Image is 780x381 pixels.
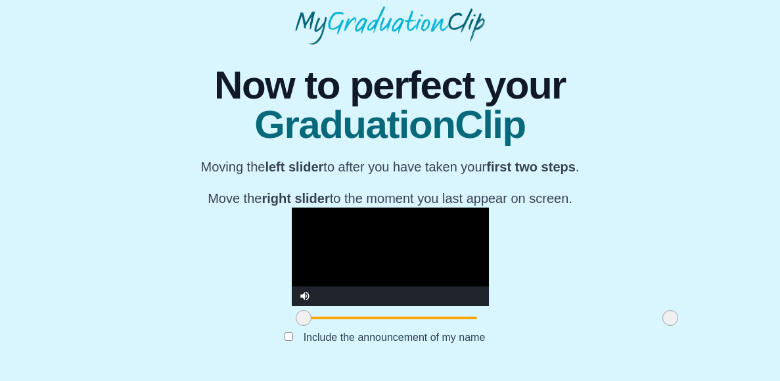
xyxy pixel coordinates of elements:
b: left slider [265,160,323,174]
div: Video Player [292,208,489,306]
b: right slider [262,191,329,206]
label: Include the announcement of my name [293,326,496,348]
b: first two steps [486,160,576,174]
button: Mute [292,286,318,306]
p: Move the to the moment you last appear on screen. [201,189,580,208]
span: Now to perfect your [201,66,580,105]
span: GraduationClip [201,105,580,145]
p: Moving the to after you have taken your . [201,158,580,176]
